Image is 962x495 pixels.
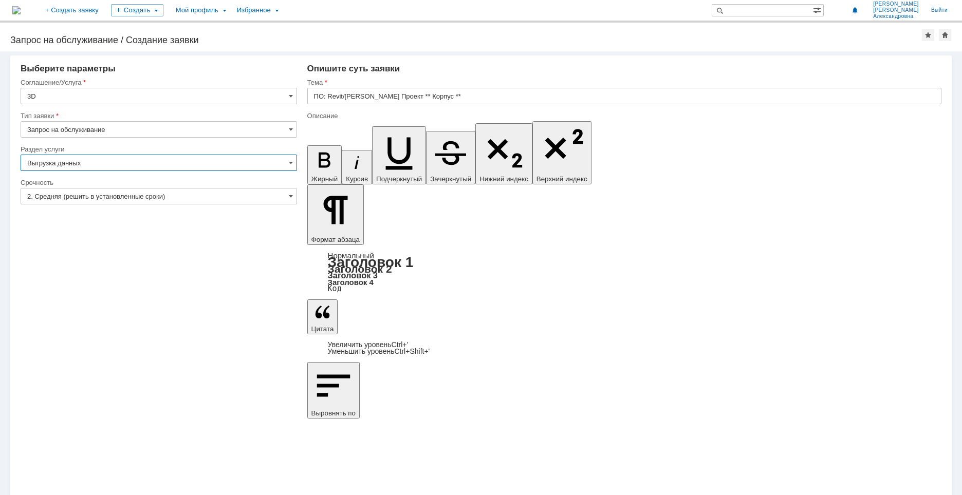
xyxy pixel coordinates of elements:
span: [PERSON_NAME] [873,1,919,7]
div: Срочность [21,179,295,186]
div: Раздел услуги [21,146,295,153]
button: Подчеркнутый [372,126,426,184]
div: Добавить в избранное [922,29,934,41]
a: Increase [328,340,409,349]
span: Опишите суть заявки [307,64,400,73]
span: Подчеркнутый [376,175,422,183]
span: Ctrl+Shift+' [394,347,430,355]
a: Перейти на домашнюю страницу [12,6,21,14]
button: Жирный [307,145,342,184]
a: Нормальный [328,251,374,260]
button: Зачеркнутый [426,131,475,184]
span: Цитата [311,325,334,333]
span: [PERSON_NAME] [873,7,919,13]
button: Формат абзаца [307,184,364,245]
button: Курсив [342,150,372,184]
a: Код [328,284,342,293]
span: Ctrl+' [392,340,409,349]
span: Курсив [346,175,368,183]
span: Жирный [311,175,338,183]
a: Заголовок 3 [328,271,378,280]
span: Выберите параметры [21,64,116,73]
div: Тип заявки [21,112,295,119]
span: Формат абзаца [311,236,360,243]
a: Заголовок 4 [328,278,374,287]
span: Нижний индекс [479,175,528,183]
div: Формат абзаца [307,252,941,292]
span: Верхний индекс [536,175,587,183]
button: Верхний индекс [532,121,591,184]
a: Decrease [328,347,430,355]
button: Выровнять по [307,362,360,418]
span: Александровна [873,13,919,20]
div: Описание [307,112,939,119]
img: logo [12,6,21,14]
a: Заголовок 2 [328,263,392,275]
div: Запрос на обслуживание / Создание заявки [10,35,922,45]
button: Цитата [307,299,338,334]
div: Соглашение/Услуга [21,79,295,86]
div: Сделать домашней страницей [939,29,951,41]
a: Заголовок 1 [328,254,414,270]
div: Тема [307,79,939,86]
button: Нижний индекс [475,123,532,184]
span: Расширенный поиск [813,5,823,14]
span: Зачеркнутый [430,175,471,183]
span: Выровнять по [311,409,356,417]
div: Создать [111,4,163,16]
div: Цитата [307,341,941,355]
